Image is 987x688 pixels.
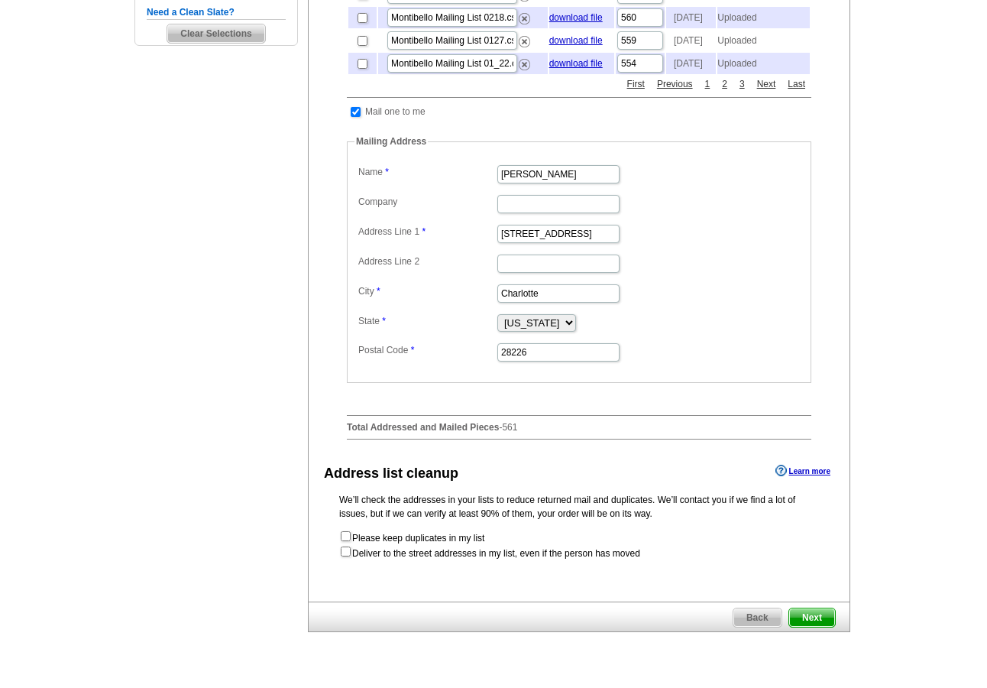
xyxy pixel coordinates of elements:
a: Back [733,608,782,628]
a: download file [549,35,603,46]
h5: Need a Clean Slate? [147,5,286,20]
label: Name [358,165,496,179]
label: City [358,284,496,298]
span: Next [789,608,835,627]
label: Postal Code [358,343,496,357]
a: Learn more [775,465,830,477]
a: Previous [653,77,697,91]
label: State [358,314,496,328]
td: Mail one to me [364,104,426,119]
img: delete.png [519,59,530,70]
td: Uploaded [717,30,810,51]
a: First [623,77,649,91]
a: download file [549,58,603,69]
span: Clear Selections [167,24,264,43]
img: delete.png [519,13,530,24]
div: Address list cleanup [324,463,458,484]
legend: Mailing Address [354,135,428,148]
strong: Total Addressed and Mailed Pieces [347,422,499,433]
a: Remove this list [519,56,530,67]
a: Remove this list [519,10,530,21]
form: Please keep duplicates in my list Deliver to the street addresses in my list, even if the person ... [339,530,819,560]
td: Uploaded [717,7,810,28]
td: [DATE] [666,30,716,51]
a: 2 [718,77,731,91]
a: Remove this list [519,33,530,44]
a: download file [549,12,603,23]
label: Company [358,195,496,209]
a: Last [784,77,809,91]
td: [DATE] [666,7,716,28]
td: Uploaded [717,53,810,74]
a: 3 [736,77,749,91]
img: delete.png [519,36,530,47]
span: 561 [502,422,517,433]
label: Address Line 1 [358,225,496,239]
p: We’ll check the addresses in your lists to reduce returned mail and duplicates. We’ll contact you... [339,493,819,521]
td: [DATE] [666,53,716,74]
span: Back [733,608,782,627]
a: 1 [701,77,714,91]
label: Address Line 2 [358,255,496,268]
a: Next [753,77,780,91]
